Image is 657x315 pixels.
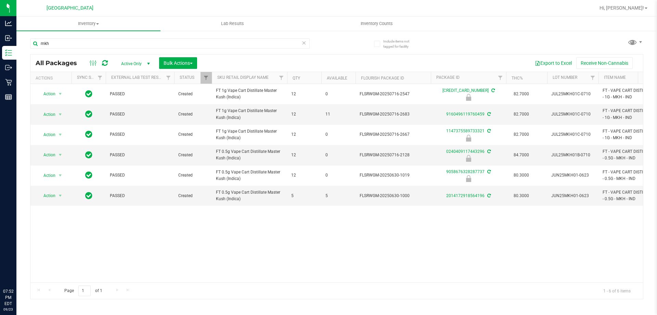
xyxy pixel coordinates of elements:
a: 9058676328287737 [446,169,485,174]
span: Page of 1 [59,286,108,296]
span: FLSRWGM-20250716-2683 [360,111,427,118]
span: Sync from Compliance System [486,129,491,133]
span: 82.7000 [510,109,532,119]
span: Inventory Counts [351,21,402,27]
span: Created [178,152,208,158]
a: External Lab Test Result [111,75,165,80]
span: Include items not tagged for facility [383,39,417,49]
a: Filter [495,72,506,84]
span: 12 [291,91,317,97]
a: Flourish Package ID [361,76,404,81]
span: select [56,171,65,180]
a: Filter [163,72,174,84]
span: Created [178,111,208,118]
span: 12 [291,111,317,118]
inline-svg: Inbound [5,35,12,41]
span: Created [178,91,208,97]
span: Bulk Actions [164,60,193,66]
span: 11 [325,111,351,118]
span: FT - VAPE CART DISTILLATE - 0.5G - MKH - IND [603,169,654,182]
a: Filter [94,72,106,84]
input: Search Package ID, Item Name, SKU, Lot or Part Number... [30,38,310,49]
span: Sync from Compliance System [486,169,491,174]
a: Filter [276,72,287,84]
span: FT - VAPE CART DISTILLATE - 1G - MKH - IND [603,108,654,121]
span: Sync from Compliance System [486,193,491,198]
span: PASSED [110,131,170,138]
span: 0 [325,152,351,158]
span: 80.3000 [510,170,532,180]
span: FT - VAPE CART DISTILLATE - 0.5G - MKH - IND [603,148,654,161]
a: Lab Results [160,16,305,31]
span: In Sync [85,89,92,99]
span: FLSRWGM-20250716-2128 [360,152,427,158]
span: Clear [301,38,306,47]
span: FT - VAPE CART DISTILLATE - 1G - MKH - IND [603,128,654,141]
span: FT 0.5g Vape Cart Distillate Master Kush (Indica) [216,169,283,182]
span: 82.7000 [510,130,532,140]
span: Action [37,191,56,201]
span: JUL25MKH01B-0710 [551,152,594,158]
span: select [56,110,65,119]
span: select [56,89,65,99]
span: FT 1g Vape Cart Distillate Master Kush (Indica) [216,108,283,121]
span: Sync from Compliance System [486,112,491,117]
span: 12 [291,131,317,138]
span: In Sync [85,170,92,180]
div: Newly Received [430,135,507,142]
span: 12 [291,152,317,158]
span: Inventory [16,21,160,27]
span: Created [178,193,208,199]
a: Status [180,75,194,80]
span: 0 [325,91,351,97]
span: Lab Results [212,21,253,27]
inline-svg: Analytics [5,20,12,27]
span: 82.7000 [510,89,532,99]
span: Created [178,131,208,138]
span: FLSRWGM-20250716-2547 [360,91,427,97]
button: Receive Non-Cannabis [576,57,633,69]
span: All Packages [36,59,84,67]
span: Action [37,150,56,160]
button: Export to Excel [530,57,576,69]
span: FLSRWGM-20250630-1000 [360,193,427,199]
a: 9160496119760459 [446,112,485,117]
a: Package ID [436,75,460,80]
iframe: Resource center [7,260,27,281]
button: Bulk Actions [159,57,197,69]
span: Action [37,130,56,140]
span: JUL25MKH01C-0710 [551,91,594,97]
a: Available [327,76,347,81]
div: Newly Received [430,155,507,162]
p: 07:52 PM EDT [3,288,13,307]
inline-svg: Reports [5,94,12,100]
span: Sync from Compliance System [486,149,491,154]
span: Action [37,171,56,180]
div: Newly Received [430,175,507,182]
span: Sync from Compliance System [490,88,495,93]
span: PASSED [110,152,170,158]
a: [CREDIT_CARD_NUMBER] [442,88,489,93]
span: PASSED [110,172,170,179]
span: [GEOGRAPHIC_DATA] [47,5,93,11]
span: Action [37,110,56,119]
span: Hi, [PERSON_NAME]! [600,5,644,11]
a: Sku Retail Display Name [217,75,269,80]
span: PASSED [110,193,170,199]
span: FT 1g Vape Cart Distillate Master Kush (Indica) [216,87,283,100]
span: FT 0.5g Vape Cart Distillate Master Kush (Indica) [216,148,283,161]
inline-svg: Retail [5,79,12,86]
span: In Sync [85,130,92,139]
span: 5 [291,193,317,199]
span: select [56,130,65,140]
span: JUL25MKH01C-0710 [551,111,594,118]
p: 09/23 [3,307,13,312]
div: Actions [36,76,69,81]
div: Newly Received [430,94,507,101]
input: 1 [78,286,91,296]
span: 80.3000 [510,191,532,201]
span: FT 1g Vape Cart Distillate Master Kush (Indica) [216,128,283,141]
span: FT 0.5g Vape Cart Distillate Master Kush (Indica) [216,189,283,202]
a: 2014172918564196 [446,193,485,198]
a: Filter [201,72,212,84]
